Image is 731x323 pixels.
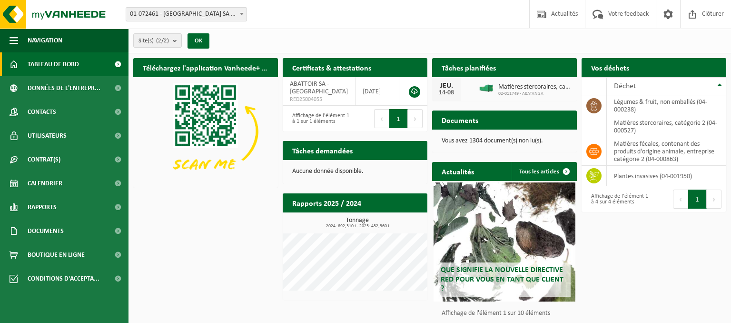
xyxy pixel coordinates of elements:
[673,190,688,209] button: Previous
[292,168,418,175] p: Aucune donnée disponible.
[607,95,726,116] td: légumes & fruit, non emballés (04-000238)
[28,29,62,52] span: Navigation
[478,84,494,92] img: HK-XO-16-GN-00
[126,7,247,21] span: 01-072461 - ABATTOIR SA - ANDERLECHT
[28,148,60,172] span: Contrat(s)
[283,141,362,160] h2: Tâches demandées
[133,33,182,48] button: Site(s)(2/2)
[28,219,64,243] span: Documents
[432,111,488,129] h2: Documents
[28,52,79,76] span: Tableau de bord
[498,83,572,91] span: Matières stercoraires, catégorie 2
[437,82,456,90] div: JEU.
[432,162,484,181] h2: Actualités
[287,108,350,129] div: Affichage de l'élément 1 à 1 sur 1 éléments
[28,267,99,291] span: Conditions d'accepta...
[374,109,389,128] button: Previous
[188,33,209,49] button: OK
[156,38,169,44] count: (2/2)
[614,82,636,90] span: Déchet
[133,58,278,77] h2: Téléchargez l'application Vanheede+ maintenant!
[28,243,85,267] span: Boutique en ligne
[512,162,576,181] a: Tous les articles
[283,193,371,212] h2: Rapports 2025 / 2024
[287,217,427,229] h3: Tonnage
[408,109,423,128] button: Next
[707,190,721,209] button: Next
[498,91,572,97] span: 02-011749 - ABATAN SA
[290,96,348,103] span: RED25004055
[28,195,57,219] span: Rapports
[287,224,427,229] span: 2024: 892,310 t - 2025: 432,360 t
[126,8,247,21] span: 01-072461 - ABATTOIR SA - ANDERLECHT
[28,76,100,100] span: Données de l'entrepr...
[434,182,575,302] a: Que signifie la nouvelle directive RED pour vous en tant que client ?
[437,90,456,96] div: 14-08
[28,100,56,124] span: Contacts
[283,58,381,77] h2: Certificats & attestations
[138,34,169,48] span: Site(s)
[432,58,505,77] h2: Tâches planifiées
[582,58,639,77] h2: Vos déchets
[442,310,572,317] p: Affichage de l'élément 1 sur 10 éléments
[133,77,278,186] img: Download de VHEPlus App
[688,190,707,209] button: 1
[389,109,408,128] button: 1
[345,212,426,231] a: Consulter les rapports
[607,137,726,166] td: matières fécales, contenant des produits d'origine animale, entreprise catégorie 2 (04-000863)
[28,172,62,195] span: Calendrier
[586,189,649,210] div: Affichage de l'élément 1 à 4 sur 4 éléments
[441,266,563,292] span: Que signifie la nouvelle directive RED pour vous en tant que client ?
[607,166,726,186] td: plantes invasives (04-001950)
[442,138,567,144] p: Vous avez 1304 document(s) non lu(s).
[607,116,726,137] td: matières stercoraires, catégorie 2 (04-000527)
[290,81,348,95] span: ABATTOIR SA - [GEOGRAPHIC_DATA]
[28,124,67,148] span: Utilisateurs
[356,77,399,106] td: [DATE]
